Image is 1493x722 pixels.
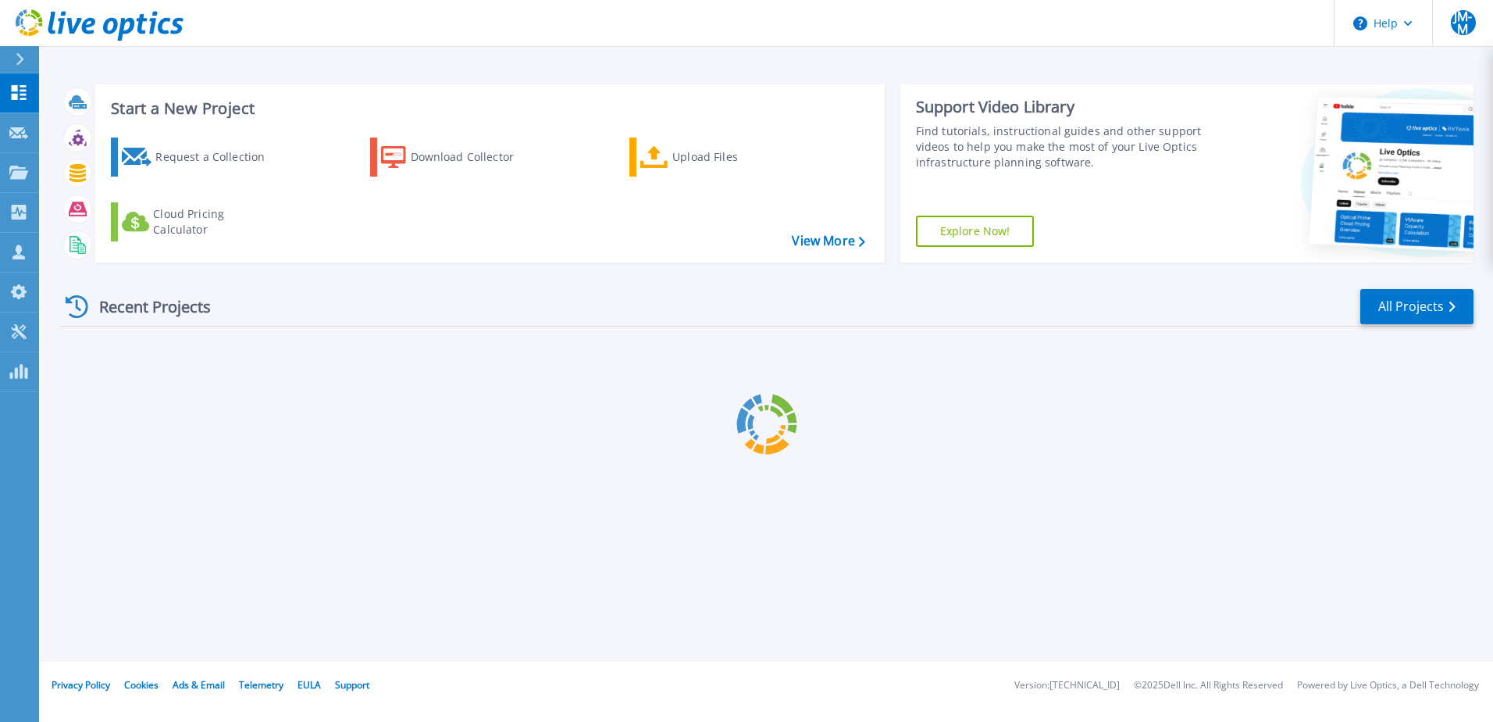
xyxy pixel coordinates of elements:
li: Powered by Live Optics, a Dell Technology [1297,681,1479,691]
div: Support Video Library [916,97,1208,117]
a: Download Collector [370,138,544,177]
a: Support [335,678,369,692]
a: Explore Now! [916,216,1035,247]
a: Privacy Policy [52,678,110,692]
a: EULA [298,678,321,692]
div: Cloud Pricing Calculator [153,206,278,238]
li: © 2025 Dell Inc. All Rights Reserved [1134,681,1283,691]
a: Cookies [124,678,159,692]
span: JM-M [1451,10,1476,35]
h3: Start a New Project [111,100,864,117]
a: Ads & Email [173,678,225,692]
a: All Projects [1360,289,1473,324]
div: Request a Collection [155,141,280,173]
div: Download Collector [411,141,536,173]
div: Find tutorials, instructional guides and other support videos to help you make the most of your L... [916,123,1208,170]
div: Recent Projects [60,288,232,326]
a: Telemetry [239,678,283,692]
a: Request a Collection [111,138,285,177]
a: View More [792,234,864,248]
a: Upload Files [629,138,804,177]
li: Version: [TECHNICAL_ID] [1014,681,1120,691]
a: Cloud Pricing Calculator [111,202,285,241]
div: Upload Files [672,141,797,173]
